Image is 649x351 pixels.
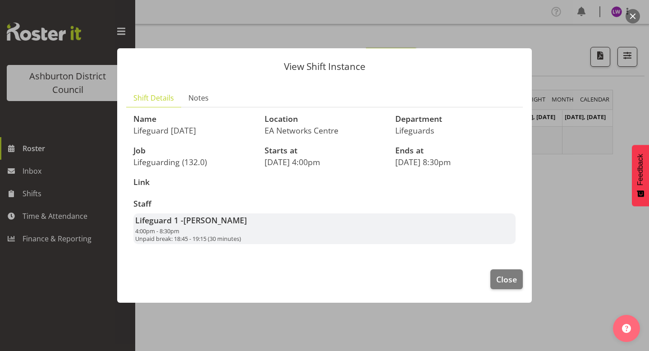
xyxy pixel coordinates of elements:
p: Unpaid break: 18:45 - 19:15 (30 minutes) [135,235,514,242]
h3: Department [395,115,516,124]
p: Lifeguard [DATE] [133,125,254,135]
h3: Name [133,115,254,124]
p: Lifeguarding (132.0) [133,157,254,167]
p: [DATE] 4:00pm [265,157,385,167]
p: Lifeguards [395,125,516,135]
h3: Staff [133,199,516,208]
span: 4:00pm - 8:30pm [135,227,179,235]
p: View Shift Instance [126,62,523,71]
button: Feedback - Show survey [632,145,649,206]
h3: Starts at [265,146,385,155]
img: help-xxl-2.png [622,324,631,333]
button: Close [490,269,523,289]
h3: Job [133,146,254,155]
span: Shift Details [133,92,174,103]
span: Feedback [636,154,644,185]
span: Close [496,273,517,285]
h3: Ends at [395,146,516,155]
strong: Lifeguard 1 - [135,215,247,226]
span: [PERSON_NAME] [183,215,247,226]
p: [DATE] 8:30pm [395,157,516,167]
span: Notes [188,92,209,103]
p: EA Networks Centre [265,125,385,135]
h3: Location [265,115,385,124]
h3: Link [133,178,254,187]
